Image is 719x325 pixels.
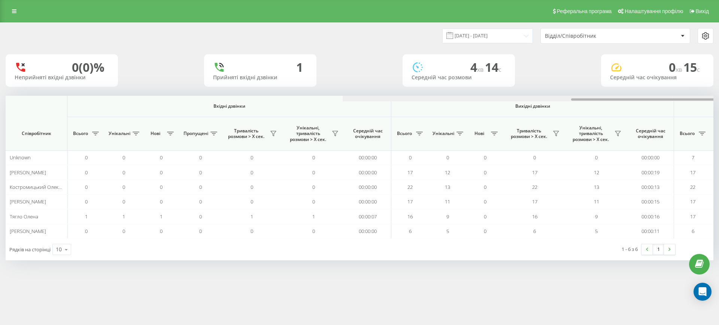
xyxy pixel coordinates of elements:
[225,128,268,139] span: Тривалість розмови > Х сек.
[312,198,315,205] span: 0
[10,213,38,220] span: Тягло Олена
[470,131,489,137] span: Нові
[446,228,449,234] span: 5
[345,150,391,165] td: 00:00:00
[498,65,501,74] span: c
[10,154,31,161] span: Unknown
[484,154,486,161] span: 0
[627,209,674,224] td: 00:00:16
[445,184,450,190] span: 13
[251,198,253,205] span: 0
[199,184,202,190] span: 0
[122,154,125,161] span: 0
[627,224,674,239] td: 00:00:11
[312,213,315,220] span: 1
[122,228,125,234] span: 0
[690,198,695,205] span: 17
[610,74,704,81] div: Середній час очікування
[653,244,664,255] a: 1
[532,169,537,176] span: 17
[622,245,638,253] div: 1 - 6 з 6
[251,228,253,234] span: 0
[199,198,202,205] span: 0
[595,154,598,161] span: 0
[477,65,485,74] span: хв
[85,154,88,161] span: 0
[627,165,674,180] td: 00:00:19
[12,131,61,137] span: Співробітник
[484,228,486,234] span: 0
[345,209,391,224] td: 00:00:07
[71,131,90,137] span: Всього
[545,33,634,39] div: Відділ/Співробітник
[72,60,104,74] div: 0 (0)%
[407,213,413,220] span: 16
[676,65,683,74] span: хв
[533,228,536,234] span: 6
[595,228,598,234] span: 5
[10,169,46,176] span: [PERSON_NAME]
[557,8,612,14] span: Реферальна програма
[85,169,88,176] span: 0
[345,180,391,194] td: 00:00:00
[633,128,668,139] span: Середній час очікування
[627,150,674,165] td: 00:00:00
[690,169,695,176] span: 17
[507,128,550,139] span: Тривалість розмови > Х сек.
[345,165,391,180] td: 00:00:00
[594,198,599,205] span: 11
[484,198,486,205] span: 0
[10,184,72,190] span: Костромицький Олександр
[690,213,695,220] span: 17
[122,198,125,205] span: 0
[532,198,537,205] span: 17
[694,283,712,301] div: Open Intercom Messenger
[160,228,163,234] span: 0
[594,169,599,176] span: 12
[409,154,412,161] span: 0
[85,213,88,220] span: 1
[594,184,599,190] span: 13
[407,198,413,205] span: 17
[445,169,450,176] span: 12
[199,228,202,234] span: 0
[470,59,485,75] span: 4
[85,198,88,205] span: 0
[625,8,683,14] span: Налаштування профілю
[484,184,486,190] span: 0
[692,228,694,234] span: 6
[286,125,330,142] span: Унікальні, тривалість розмови > Х сек.
[345,224,391,239] td: 00:00:00
[683,59,700,75] span: 15
[312,169,315,176] span: 0
[160,184,163,190] span: 0
[446,213,449,220] span: 9
[312,184,315,190] span: 0
[251,184,253,190] span: 0
[122,169,125,176] span: 0
[15,74,109,81] div: Неприйняті вхідні дзвінки
[312,154,315,161] span: 0
[87,103,371,109] span: Вхідні дзвінки
[690,184,695,190] span: 22
[109,131,130,137] span: Унікальні
[213,74,307,81] div: Прийняті вхідні дзвінки
[56,246,62,253] div: 10
[412,74,506,81] div: Середній час розмови
[692,154,694,161] span: 7
[433,131,454,137] span: Унікальні
[627,194,674,209] td: 00:00:15
[407,169,413,176] span: 17
[146,131,165,137] span: Нові
[696,8,709,14] span: Вихід
[199,154,202,161] span: 0
[446,154,449,161] span: 0
[296,60,303,74] div: 1
[312,228,315,234] span: 0
[532,184,537,190] span: 22
[122,184,125,190] span: 0
[122,213,125,220] span: 1
[532,213,537,220] span: 16
[10,198,46,205] span: [PERSON_NAME]
[445,198,450,205] span: 11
